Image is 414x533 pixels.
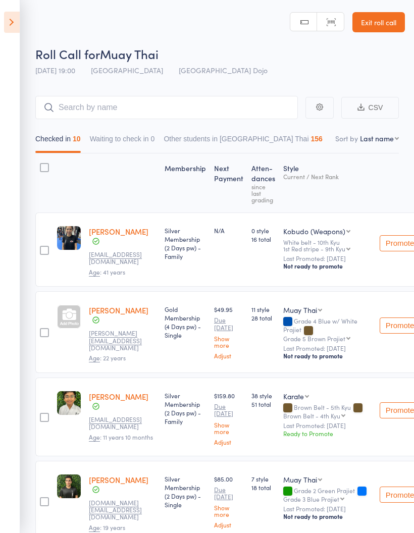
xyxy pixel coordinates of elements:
[251,474,275,483] span: 7 style
[247,158,279,208] div: Atten­dances
[283,255,372,262] small: Last Promoted: [DATE]
[89,330,154,351] small: Joshua.hicks444@gmail.com
[251,183,275,203] div: since last grading
[100,45,159,62] span: Muay Thai
[89,499,154,521] small: Sanatmehta.sm@gmail.com
[283,496,339,502] div: Grade 3 Blue Prajiet
[214,474,243,528] div: $85.00
[251,226,275,235] span: 0 style
[164,130,322,153] button: Other students in [GEOGRAPHIC_DATA] Thai156
[35,65,75,75] span: [DATE] 19:00
[89,523,125,532] span: : 19 years
[251,235,275,243] span: 16 total
[283,474,317,485] div: Muay Thai
[89,251,154,265] small: xwan510@gmail.com
[89,433,153,442] span: : 11 years 10 months
[214,226,243,235] div: N/A
[214,335,243,348] a: Show more
[283,422,372,429] small: Last Promoted: [DATE]
[283,487,372,502] div: Grade 2 Green Prajiet
[283,412,340,419] div: Brown Belt - 4th Kyu
[151,135,155,143] div: 0
[57,226,81,250] img: image1748596901.png
[283,404,372,419] div: Brown Belt - 5th Kyu
[251,305,275,313] span: 11 style
[214,421,243,435] a: Show more
[283,345,372,352] small: Last Promoted: [DATE]
[89,391,148,402] a: [PERSON_NAME]
[89,353,126,362] span: : 22 years
[35,130,81,153] button: Checked in10
[179,65,268,75] span: [GEOGRAPHIC_DATA] Dojo
[283,305,317,315] div: Muay Thai
[89,268,125,277] span: : 41 years
[251,391,275,400] span: 38 style
[311,135,323,143] div: 156
[283,429,372,438] div: Ready to Promote
[214,352,243,359] a: Adjust
[283,352,372,360] div: Not ready to promote
[73,135,81,143] div: 10
[352,12,405,32] a: Exit roll call
[89,226,148,237] a: [PERSON_NAME]
[165,391,206,425] div: Silver Membership (2 Days pw) - Family
[57,474,81,498] img: image1748419074.png
[161,158,210,208] div: Membership
[283,262,372,270] div: Not ready to promote
[283,512,372,520] div: Not ready to promote
[283,239,372,252] div: White belt - 10th Kyu
[283,391,304,401] div: Karate
[35,96,298,119] input: Search by name
[165,474,206,509] div: Silver Membership (2 Days pw) - Single
[89,305,148,315] a: [PERSON_NAME]
[283,505,372,512] small: Last Promoted: [DATE]
[214,403,243,417] small: Due [DATE]
[165,226,206,260] div: Silver Membership (2 Days pw) - Family
[90,130,155,153] button: Waiting to check in0
[283,335,345,342] div: Grade 5 Brown Prajiet
[251,313,275,322] span: 28 total
[214,316,243,331] small: Due [DATE]
[214,504,243,517] a: Show more
[91,65,163,75] span: [GEOGRAPHIC_DATA]
[283,317,372,341] div: Grade 4 Blue w/ White Prajiet
[283,226,345,236] div: Kobudo (Weapons)
[214,486,243,501] small: Due [DATE]
[335,133,358,143] label: Sort by
[360,133,394,143] div: Last name
[283,245,345,252] div: 1st Red stripe - 9th Kyu
[89,474,148,485] a: [PERSON_NAME]
[214,521,243,528] a: Adjust
[341,97,399,119] button: CSV
[214,439,243,445] a: Adjust
[214,391,243,445] div: $159.80
[283,173,372,180] div: Current / Next Rank
[210,158,247,208] div: Next Payment
[57,391,81,415] img: image1743573125.png
[214,305,243,359] div: $49.95
[251,483,275,492] span: 18 total
[35,45,100,62] span: Roll Call for
[89,416,154,431] small: gauri_milind@hotmail.com
[165,305,206,339] div: Gold Membership (4 Days pw) - Single
[251,400,275,408] span: 51 total
[279,158,376,208] div: Style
